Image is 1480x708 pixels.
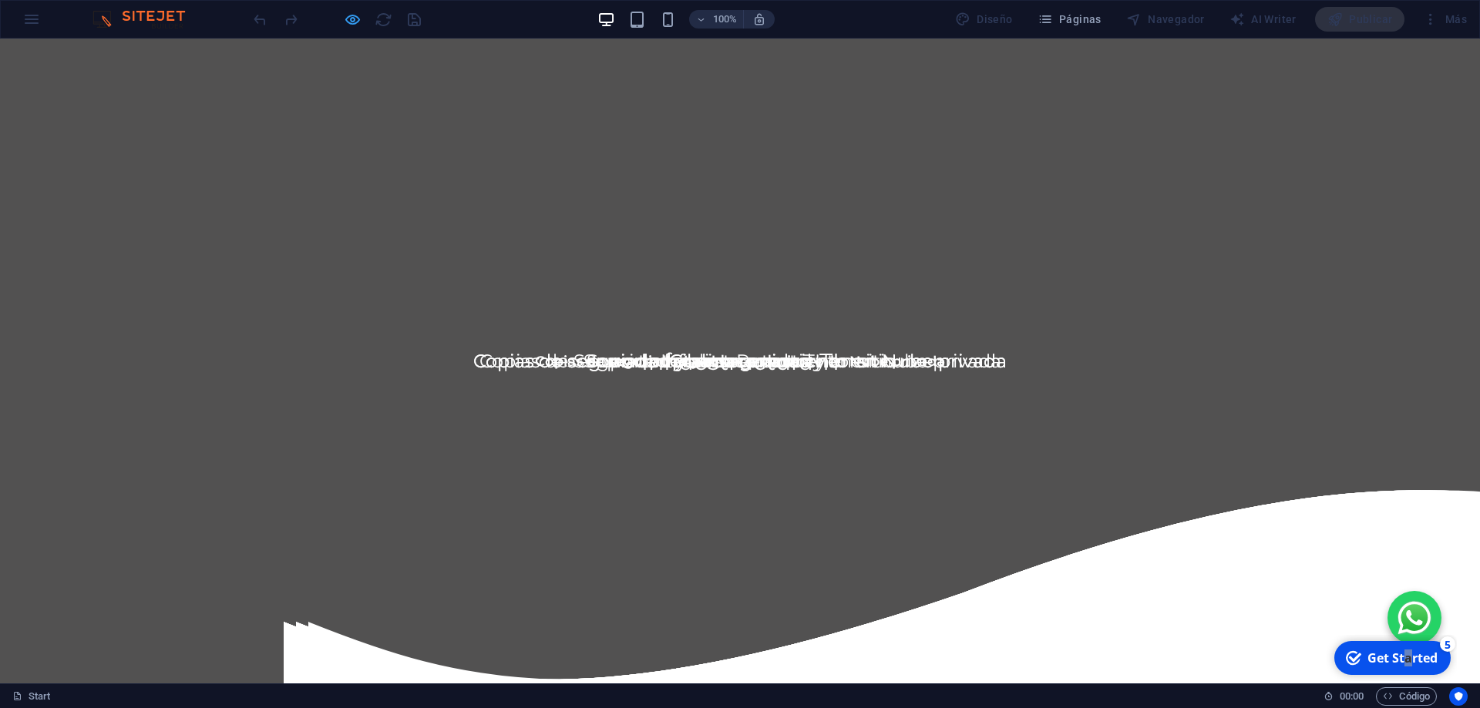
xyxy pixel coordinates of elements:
[1376,687,1437,706] button: Código
[1350,690,1353,702] span: :
[1449,687,1468,706] button: Usercentrics
[1387,552,1441,606] a: Chatea con nosotros por WhatsApp
[1395,560,1434,599] img: WhatsApp
[89,10,204,29] img: Editor Logo
[689,10,744,29] button: 100%
[1340,687,1364,706] span: 00 00
[712,10,737,29] h6: 100%
[114,2,129,17] div: 5
[1383,687,1430,706] span: Código
[1038,12,1102,27] span: Páginas
[949,7,1019,32] div: Diseño (Ctrl+Alt+Y)
[8,6,125,40] div: Get Started 5 items remaining, 0% complete
[1324,687,1364,706] h6: Tiempo de la sesión
[1031,7,1108,32] button: Páginas
[12,687,51,706] a: Start
[42,15,112,32] div: Get Started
